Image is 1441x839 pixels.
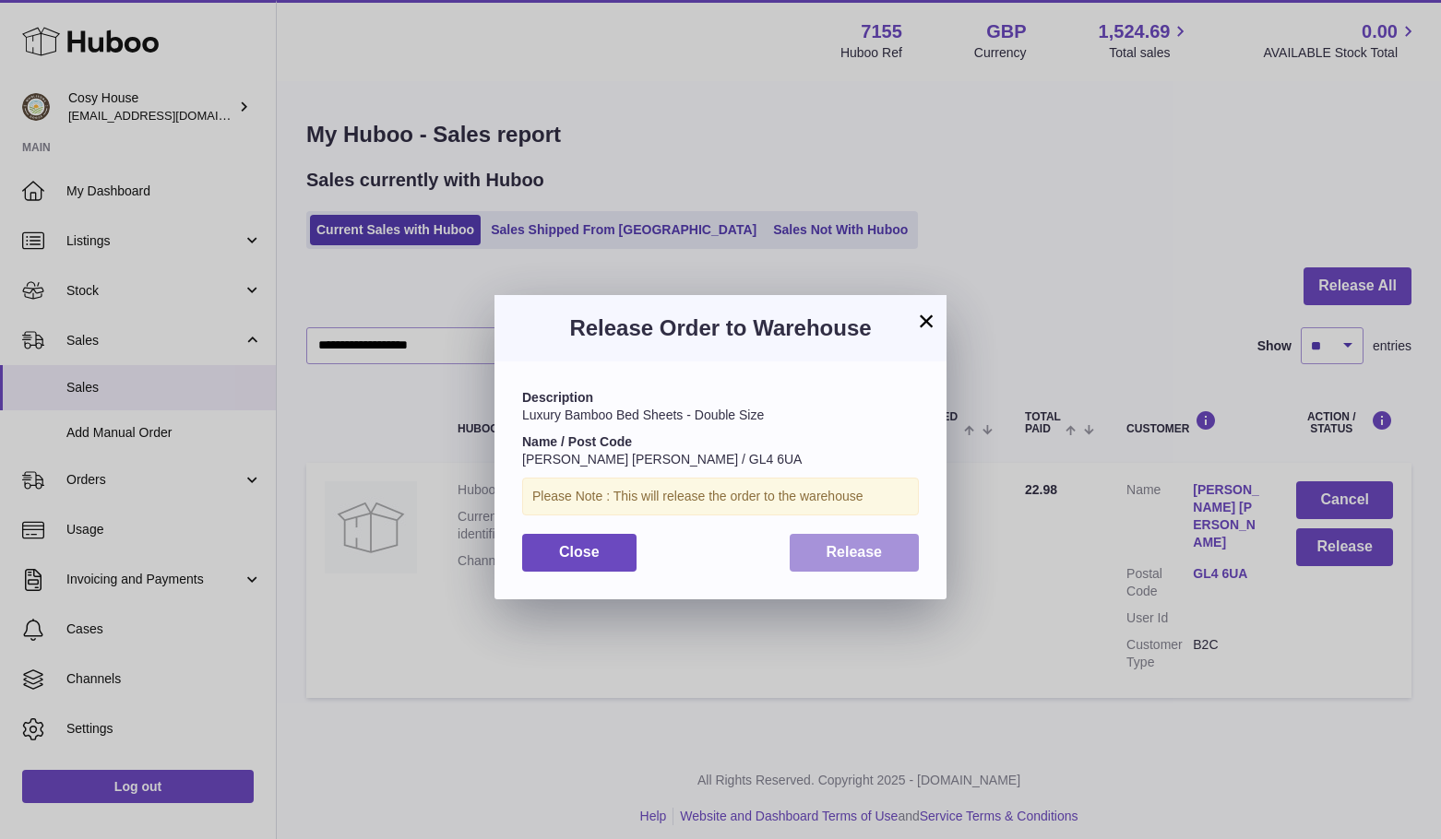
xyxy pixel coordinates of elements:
div: Please Note : This will release the order to the warehouse [522,478,919,515]
strong: Description [522,390,593,405]
button: × [915,310,937,332]
button: Release [790,534,920,572]
span: [PERSON_NAME] [PERSON_NAME] / GL4 6UA [522,452,802,467]
button: Close [522,534,637,572]
span: Luxury Bamboo Bed Sheets - Double Size [522,408,764,422]
span: Release [827,544,883,560]
h3: Release Order to Warehouse [522,313,919,343]
strong: Name / Post Code [522,434,632,449]
span: Close [559,544,600,560]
